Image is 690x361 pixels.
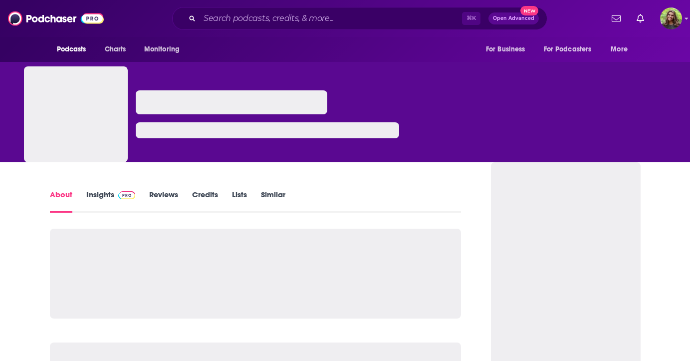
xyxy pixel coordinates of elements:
span: Monitoring [144,42,180,56]
a: Charts [98,40,132,59]
span: Open Advanced [493,16,534,21]
span: Charts [105,42,126,56]
span: ⌘ K [462,12,480,25]
button: open menu [537,40,606,59]
a: Reviews [149,190,178,213]
span: For Business [486,42,525,56]
div: Search podcasts, credits, & more... [172,7,547,30]
span: Podcasts [57,42,86,56]
img: Podchaser - Follow, Share and Rate Podcasts [8,9,104,28]
button: open menu [604,40,640,59]
a: About [50,190,72,213]
button: open menu [137,40,193,59]
span: New [520,6,538,15]
input: Search podcasts, credits, & more... [200,10,462,26]
button: open menu [50,40,99,59]
span: Logged in as reagan34226 [660,7,682,29]
button: Show profile menu [660,7,682,29]
button: Open AdvancedNew [488,12,539,24]
img: User Profile [660,7,682,29]
a: InsightsPodchaser Pro [86,190,136,213]
span: More [611,42,628,56]
button: open menu [479,40,538,59]
a: Credits [192,190,218,213]
a: Lists [232,190,247,213]
a: Show notifications dropdown [608,10,625,27]
a: Show notifications dropdown [633,10,648,27]
span: For Podcasters [544,42,592,56]
a: Similar [261,190,285,213]
img: Podchaser Pro [118,191,136,199]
